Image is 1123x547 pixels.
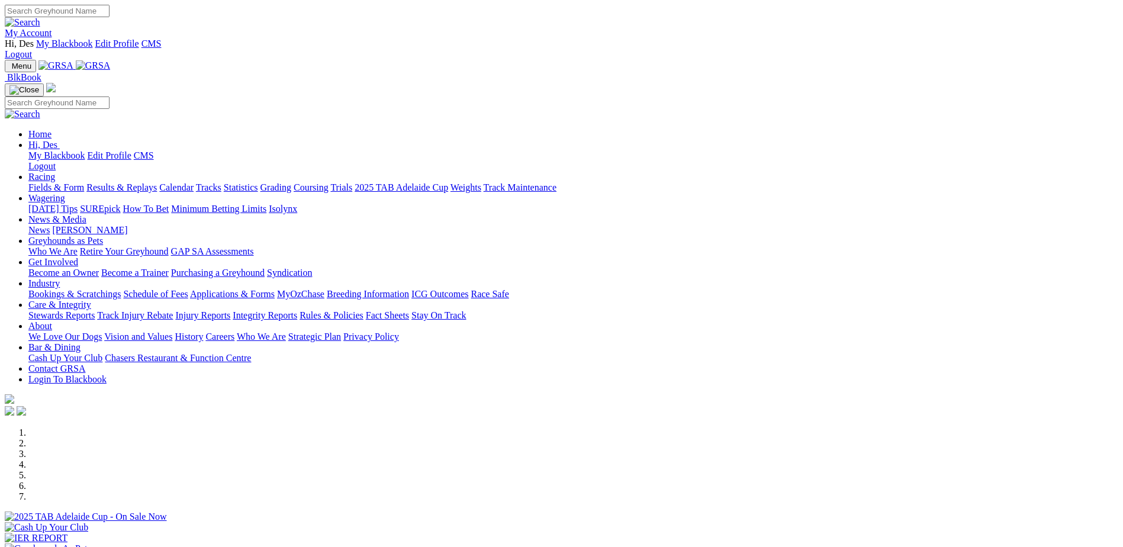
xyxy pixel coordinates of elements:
[36,38,93,49] a: My Blackbook
[5,511,167,522] img: 2025 TAB Adelaide Cup - On Sale Now
[28,332,1118,342] div: About
[171,204,266,214] a: Minimum Betting Limits
[28,204,1118,214] div: Wagering
[88,150,131,160] a: Edit Profile
[141,38,162,49] a: CMS
[28,150,85,160] a: My Blackbook
[5,109,40,120] img: Search
[28,300,91,310] a: Care & Integrity
[28,150,1118,172] div: Hi, Des
[5,38,34,49] span: Hi, Des
[5,38,1118,60] div: My Account
[205,332,234,342] a: Careers
[5,72,41,82] a: BlkBook
[28,225,50,235] a: News
[97,310,173,320] a: Track Injury Rebate
[411,310,466,320] a: Stay On Track
[5,49,32,59] a: Logout
[46,83,56,92] img: logo-grsa-white.png
[95,38,139,49] a: Edit Profile
[28,278,60,288] a: Industry
[175,310,230,320] a: Injury Reports
[28,246,78,256] a: Who We Are
[7,72,41,82] span: BlkBook
[5,96,110,109] input: Search
[80,246,169,256] a: Retire Your Greyhound
[269,204,297,214] a: Isolynx
[123,289,188,299] a: Schedule of Fees
[5,28,52,38] a: My Account
[288,332,341,342] a: Strategic Plan
[28,310,1118,321] div: Care & Integrity
[330,182,352,192] a: Trials
[484,182,556,192] a: Track Maintenance
[28,353,102,363] a: Cash Up Your Club
[451,182,481,192] a: Weights
[28,268,99,278] a: Become an Owner
[52,225,127,235] a: [PERSON_NAME]
[267,268,312,278] a: Syndication
[28,214,86,224] a: News & Media
[224,182,258,192] a: Statistics
[28,193,65,203] a: Wagering
[28,172,55,182] a: Racing
[233,310,297,320] a: Integrity Reports
[28,204,78,214] a: [DATE] Tips
[5,17,40,28] img: Search
[9,85,39,95] img: Close
[80,204,120,214] a: SUREpick
[28,353,1118,363] div: Bar & Dining
[28,342,81,352] a: Bar & Dining
[17,406,26,416] img: twitter.svg
[5,522,88,533] img: Cash Up Your Club
[196,182,221,192] a: Tracks
[12,62,31,70] span: Menu
[5,394,14,404] img: logo-grsa-white.png
[28,289,121,299] a: Bookings & Scratchings
[343,332,399,342] a: Privacy Policy
[5,60,36,72] button: Toggle navigation
[471,289,509,299] a: Race Safe
[159,182,194,192] a: Calendar
[38,60,73,71] img: GRSA
[28,332,102,342] a: We Love Our Dogs
[190,289,275,299] a: Applications & Forms
[171,268,265,278] a: Purchasing a Greyhound
[171,246,254,256] a: GAP SA Assessments
[28,182,1118,193] div: Racing
[277,289,324,299] a: MyOzChase
[134,150,154,160] a: CMS
[76,60,111,71] img: GRSA
[28,268,1118,278] div: Get Involved
[104,332,172,342] a: Vision and Values
[123,204,169,214] a: How To Bet
[28,310,95,320] a: Stewards Reports
[327,289,409,299] a: Breeding Information
[28,363,85,374] a: Contact GRSA
[300,310,363,320] a: Rules & Policies
[28,321,52,331] a: About
[28,225,1118,236] div: News & Media
[260,182,291,192] a: Grading
[411,289,468,299] a: ICG Outcomes
[28,257,78,267] a: Get Involved
[294,182,329,192] a: Coursing
[28,161,56,171] a: Logout
[28,140,60,150] a: Hi, Des
[5,533,67,543] img: IER REPORT
[5,406,14,416] img: facebook.svg
[175,332,203,342] a: History
[28,182,84,192] a: Fields & Form
[28,289,1118,300] div: Industry
[5,83,44,96] button: Toggle navigation
[28,246,1118,257] div: Greyhounds as Pets
[101,268,169,278] a: Become a Trainer
[366,310,409,320] a: Fact Sheets
[86,182,157,192] a: Results & Replays
[355,182,448,192] a: 2025 TAB Adelaide Cup
[5,5,110,17] input: Search
[28,129,52,139] a: Home
[28,236,103,246] a: Greyhounds as Pets
[237,332,286,342] a: Who We Are
[105,353,251,363] a: Chasers Restaurant & Function Centre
